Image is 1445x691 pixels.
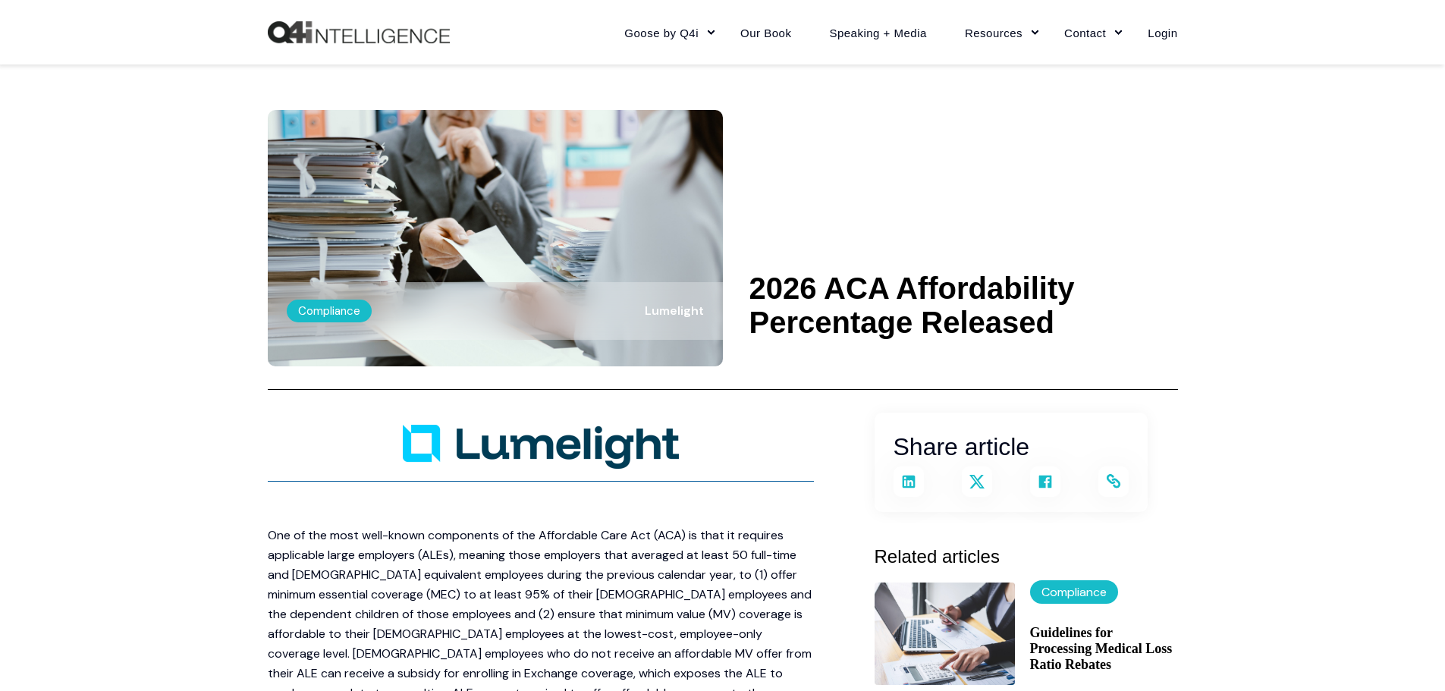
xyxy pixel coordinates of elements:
[403,451,679,466] a: Lumelight-Logo-Primary-RGB
[403,425,679,469] img: Lumelight-Logo-Primary-RGB
[749,272,1178,340] h1: 2026 ACA Affordability Percentage Released
[268,21,450,44] img: Q4intelligence, LLC logo
[894,428,1129,466] h3: Share article
[268,110,723,366] img: Two employees reviewing paperwork and benefits forms
[875,542,1178,571] h3: Related articles
[645,303,704,319] span: Lumelight
[875,583,1015,685] img: Person sitting at a computer and calculating something on a calculator
[268,21,450,44] a: Back to Home
[1369,618,1445,691] iframe: Chat Widget
[1030,625,1178,673] a: Guidelines for Processing Medical Loss Ratio Rebates
[287,300,372,322] label: Compliance
[1030,580,1118,604] label: Compliance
